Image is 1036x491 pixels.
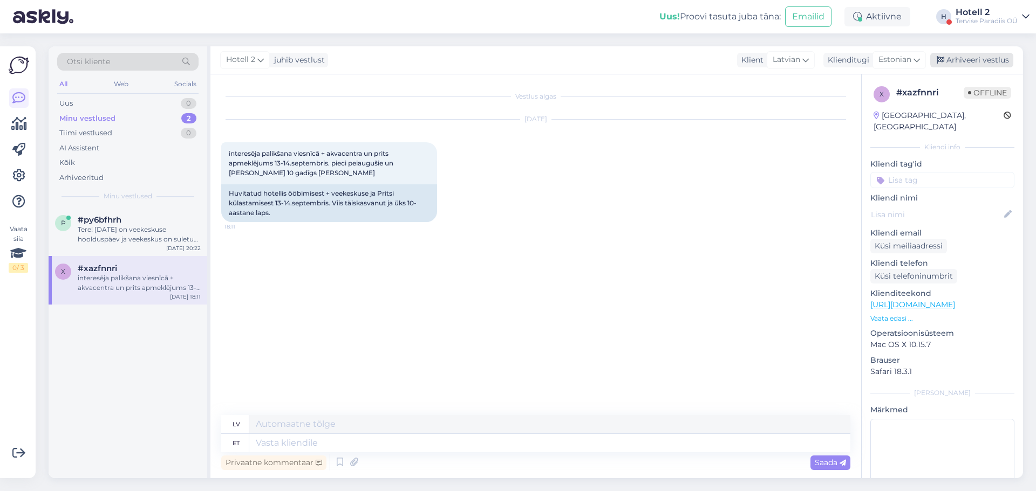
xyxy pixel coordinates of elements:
p: Kliendi tag'id [870,158,1014,170]
div: # xazfnnri [896,86,964,99]
div: Tiimi vestlused [59,128,112,139]
div: Tervise Paradiis OÜ [956,17,1018,25]
div: Kliendi info [870,142,1014,152]
input: Lisa nimi [871,209,1002,220]
div: H [936,9,951,24]
span: interesēja palikšana viesnīcā + akvacentra un prits apmeklējums 13-14.septembris. pieci peiauguši... [229,149,395,177]
p: Operatsioonisüsteem [870,328,1014,339]
p: Kliendi nimi [870,192,1014,204]
span: Minu vestlused [104,191,152,201]
div: Küsi telefoninumbrit [870,269,957,283]
div: et [233,434,240,452]
p: Mac OS X 10.15.7 [870,339,1014,350]
div: Hotell 2 [956,8,1018,17]
span: x [61,267,65,275]
div: Küsi meiliaadressi [870,239,947,253]
input: Lisa tag [870,172,1014,188]
div: Privaatne kommentaar [221,455,326,470]
div: Kõik [59,157,75,168]
div: Socials [172,77,199,91]
span: p [61,219,66,227]
span: Offline [964,87,1011,99]
div: Web [112,77,131,91]
div: All [57,77,70,91]
div: Klienditugi [823,54,869,66]
p: Vaata edasi ... [870,314,1014,323]
div: 2 [181,113,196,124]
div: Vestlus algas [221,92,850,101]
div: [DATE] [221,114,850,124]
span: #py6bfhrh [78,215,121,225]
div: 0 [181,128,196,139]
div: 0 / 3 [9,263,28,273]
p: Kliendi telefon [870,258,1014,269]
span: 18:11 [224,223,265,231]
div: AI Assistent [59,143,99,154]
div: Arhiveeritud [59,172,104,183]
div: lv [233,415,240,433]
div: Aktiivne [844,7,910,26]
span: Otsi kliente [67,56,110,67]
div: [DATE] 18:11 [170,293,201,301]
div: [DATE] 20:22 [166,244,201,252]
span: Latvian [773,54,800,66]
span: Estonian [878,54,911,66]
div: Uus [59,98,73,109]
div: Vaata siia [9,224,28,273]
p: Kliendi email [870,227,1014,239]
a: Hotell 2Tervise Paradiis OÜ [956,8,1030,25]
div: Proovi tasuta juba täna: [659,10,781,23]
div: [PERSON_NAME] [870,388,1014,398]
div: [GEOGRAPHIC_DATA], [GEOGRAPHIC_DATA] [874,110,1004,133]
div: Arhiveeri vestlus [930,53,1013,67]
a: [URL][DOMAIN_NAME] [870,300,955,309]
div: interesēja palikšana viesnīcā + akvacentra un prits apmeklējums 13-14.septembris. pieci peiauguši... [78,273,201,293]
button: Emailid [785,6,831,27]
div: juhib vestlust [270,54,325,66]
span: x [880,90,884,98]
div: Minu vestlused [59,113,115,124]
p: Märkmed [870,404,1014,416]
p: Brauser [870,355,1014,366]
p: Safari 18.3.1 [870,366,1014,377]
span: Saada [815,458,846,467]
div: Tere! [DATE] on veekeskuse hoolduspäev ja veekeskus on suletud terve päeva. Järgmisel päeval veek... [78,225,201,244]
img: Askly Logo [9,55,29,75]
span: #xazfnnri [78,264,117,273]
span: Hotell 2 [226,54,255,66]
div: Huvitatud hotellis ööbimisest + veekeskuse ja Pritsi külastamisest 13-14.septembris. Viis täiskas... [221,184,437,222]
div: 0 [181,98,196,109]
p: Klienditeekond [870,288,1014,299]
b: Uus! [659,11,680,22]
div: Klient [737,54,764,66]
